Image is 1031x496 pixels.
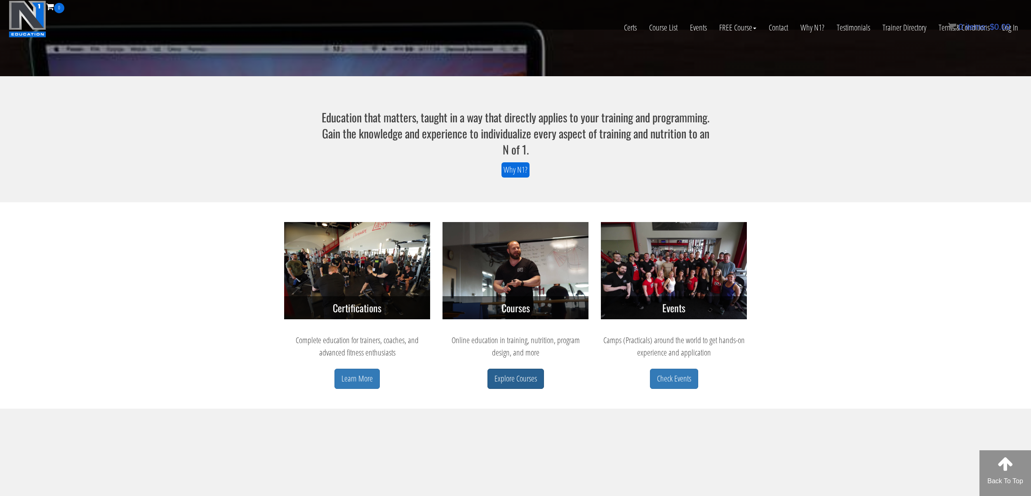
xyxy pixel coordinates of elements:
[684,13,713,42] a: Events
[794,13,831,42] a: Why N1?
[443,334,588,359] p: Online education in training, nutrition, program design, and more
[443,222,588,319] img: n1-courses
[284,222,430,319] img: n1-certifications
[601,222,747,319] img: n1-events
[9,0,46,37] img: n1-education
[601,334,747,359] p: Camps (Practicals) around the world to get hands-on experience and application
[501,162,530,178] a: Why N1?
[319,109,712,158] h3: Education that matters, taught in a way that directly applies to your training and programming. G...
[948,22,1010,31] a: 0 items: $0.00
[601,296,747,319] h3: Events
[650,369,698,389] a: Check Events
[831,13,876,42] a: Testimonials
[965,22,987,31] span: items:
[618,13,643,42] a: Certs
[46,1,64,12] a: 0
[284,334,430,359] p: Complete education for trainers, coaches, and advanced fitness enthusiasts
[713,13,763,42] a: FREE Course
[996,13,1024,42] a: Log In
[990,22,994,31] span: $
[487,369,544,389] a: Explore Courses
[443,296,588,319] h3: Courses
[958,22,963,31] span: 0
[284,296,430,319] h3: Certifications
[948,23,956,31] img: icon11.png
[334,369,380,389] a: Learn More
[763,13,794,42] a: Contact
[932,13,996,42] a: Terms & Conditions
[990,22,1010,31] bdi: 0.00
[54,3,64,13] span: 0
[643,13,684,42] a: Course List
[876,13,932,42] a: Trainer Directory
